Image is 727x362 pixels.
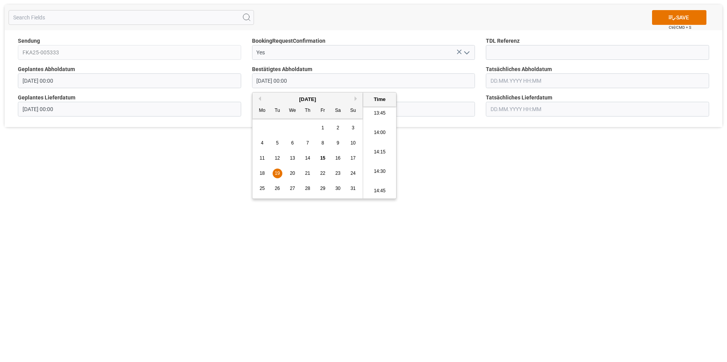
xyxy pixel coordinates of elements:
span: 14 [305,155,310,161]
div: Choose Saturday, August 2nd, 2025 [333,123,343,133]
span: 13 [290,155,295,161]
span: 11 [259,155,264,161]
div: Choose Tuesday, August 19th, 2025 [273,169,282,178]
div: Choose Monday, August 4th, 2025 [257,138,267,148]
div: Sa [333,106,343,116]
div: Choose Friday, August 8th, 2025 [318,138,328,148]
span: 4 [261,140,264,146]
input: DD.MM.YYYY HH:MM [486,73,709,88]
span: 23 [335,171,340,176]
span: 1 [322,125,324,131]
span: 17 [350,155,355,161]
div: Choose Friday, August 1st, 2025 [318,123,328,133]
span: Tatsächliches Lieferdatum [486,94,552,102]
div: Fr [318,106,328,116]
span: 3 [352,125,355,131]
div: We [288,106,297,116]
div: Choose Sunday, August 31st, 2025 [348,184,358,193]
span: 28 [305,186,310,191]
div: Tu [273,106,282,116]
li: 14:00 [363,123,396,143]
div: [DATE] [252,96,363,103]
span: Bestätigtes Abholdatum [252,65,312,73]
span: 20 [290,171,295,176]
div: Th [303,106,313,116]
div: Choose Sunday, August 3rd, 2025 [348,123,358,133]
li: 14:30 [363,162,396,181]
div: Choose Friday, August 29th, 2025 [318,184,328,193]
span: Ctrl/CMD + S [669,24,691,30]
div: Choose Wednesday, August 6th, 2025 [288,138,297,148]
span: TDL Referenz [486,37,520,45]
span: 6 [291,140,294,146]
span: 27 [290,186,295,191]
span: 9 [337,140,339,146]
span: BookingRequestConfirmation [252,37,325,45]
span: 31 [350,186,355,191]
input: DD.MM.YYYY HH:MM [18,73,241,88]
span: 5 [276,140,279,146]
div: Choose Sunday, August 17th, 2025 [348,153,358,163]
span: 25 [259,186,264,191]
div: Choose Monday, August 18th, 2025 [257,169,267,178]
span: Tatsächliches Abholdatum [486,65,552,73]
div: Choose Thursday, August 7th, 2025 [303,138,313,148]
span: 29 [320,186,325,191]
div: Choose Saturday, August 16th, 2025 [333,153,343,163]
span: 18 [259,171,264,176]
div: Choose Tuesday, August 5th, 2025 [273,138,282,148]
div: Choose Wednesday, August 27th, 2025 [288,184,297,193]
button: SAVE [652,10,706,25]
span: 10 [350,140,355,146]
span: 26 [275,186,280,191]
div: Choose Wednesday, August 20th, 2025 [288,169,297,178]
div: Choose Saturday, August 30th, 2025 [333,184,343,193]
div: Choose Thursday, August 14th, 2025 [303,153,313,163]
div: Choose Wednesday, August 13th, 2025 [288,153,297,163]
div: Choose Tuesday, August 26th, 2025 [273,184,282,193]
span: 21 [305,171,310,176]
input: DD.MM.YYYY HH:MM [486,102,709,117]
div: Choose Saturday, August 9th, 2025 [333,138,343,148]
div: Choose Friday, August 15th, 2025 [318,153,328,163]
button: Previous Month [256,96,261,101]
span: Geplantes Abholdatum [18,65,75,73]
input: DD.MM.YYYY HH:MM [18,102,241,117]
span: 30 [335,186,340,191]
li: 13:45 [363,104,396,123]
div: Choose Monday, August 25th, 2025 [257,184,267,193]
div: Choose Thursday, August 28th, 2025 [303,184,313,193]
button: open menu [461,47,472,59]
div: Time [365,96,394,103]
span: 22 [320,171,325,176]
span: 16 [335,155,340,161]
li: 14:45 [363,181,396,201]
span: 12 [275,155,280,161]
input: DD.MM.YYYY HH:MM [252,73,475,88]
span: 8 [322,140,324,146]
div: Choose Sunday, August 10th, 2025 [348,138,358,148]
div: Mo [257,106,267,116]
li: 14:15 [363,143,396,162]
span: 2 [337,125,339,131]
span: 19 [275,171,280,176]
span: 15 [320,155,325,161]
span: 7 [306,140,309,146]
div: Choose Tuesday, August 12th, 2025 [273,153,282,163]
span: 24 [350,171,355,176]
div: Choose Monday, August 11th, 2025 [257,153,267,163]
div: Choose Friday, August 22nd, 2025 [318,169,328,178]
span: Geplantes Lieferdatum [18,94,75,102]
input: Search Fields [9,10,254,25]
div: month 2025-08 [255,120,361,196]
div: Choose Saturday, August 23rd, 2025 [333,169,343,178]
div: Choose Sunday, August 24th, 2025 [348,169,358,178]
div: Choose Thursday, August 21st, 2025 [303,169,313,178]
button: Next Month [355,96,359,101]
div: Su [348,106,358,116]
span: Sendung [18,37,40,45]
